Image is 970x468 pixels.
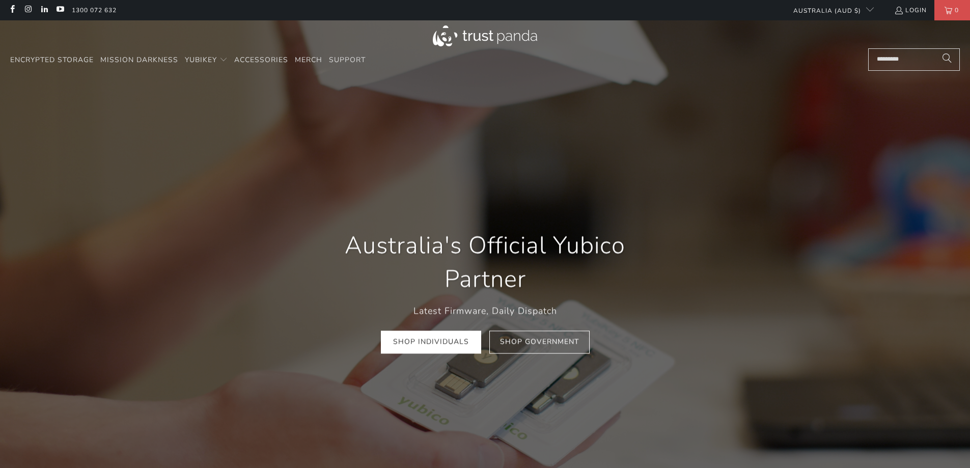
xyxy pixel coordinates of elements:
a: Trust Panda Australia on YouTube [56,6,64,14]
a: Shop Government [489,331,590,354]
a: Mission Darkness [100,48,178,72]
span: Encrypted Storage [10,55,94,65]
span: Accessories [234,55,288,65]
nav: Translation missing: en.navigation.header.main_nav [10,48,366,72]
a: Trust Panda Australia on Facebook [8,6,16,14]
button: Search [934,48,960,71]
a: Support [329,48,366,72]
span: Merch [295,55,322,65]
span: Support [329,55,366,65]
input: Search... [868,48,960,71]
h1: Australia's Official Yubico Partner [317,229,653,296]
a: Merch [295,48,322,72]
span: YubiKey [185,55,217,65]
a: 1300 072 632 [72,5,117,16]
a: Trust Panda Australia on Instagram [23,6,32,14]
span: Mission Darkness [100,55,178,65]
a: Shop Individuals [381,331,481,354]
summary: YubiKey [185,48,228,72]
img: Trust Panda Australia [433,25,537,46]
p: Latest Firmware, Daily Dispatch [317,304,653,318]
a: Encrypted Storage [10,48,94,72]
a: Accessories [234,48,288,72]
a: Trust Panda Australia on LinkedIn [40,6,48,14]
a: Login [894,5,927,16]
